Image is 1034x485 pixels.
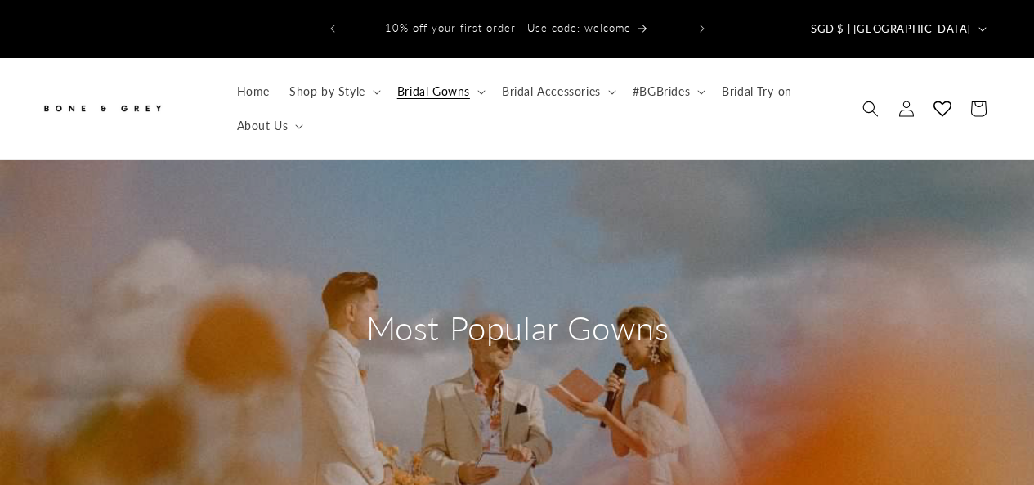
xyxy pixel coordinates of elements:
button: Previous announcement [315,13,351,44]
span: 10% off your first order | Use code: welcome [385,21,631,34]
summary: Search [853,91,889,127]
h2: Most Popular Gowns [362,307,673,349]
span: Shop by Style [289,84,365,99]
summary: Bridal Gowns [387,74,492,109]
img: Bone and Grey Bridal [41,95,163,122]
a: Home [227,74,280,109]
span: Bridal Try-on [722,84,792,99]
span: Home [237,84,270,99]
span: #BGBrides [633,84,690,99]
a: Bone and Grey Bridal [35,89,211,128]
span: Bridal Gowns [397,84,470,99]
span: About Us [237,119,289,133]
span: Bridal Accessories [502,84,601,99]
summary: About Us [227,109,311,143]
span: SGD $ | [GEOGRAPHIC_DATA] [811,21,971,38]
summary: #BGBrides [623,74,712,109]
button: SGD $ | [GEOGRAPHIC_DATA] [801,13,993,44]
button: Next announcement [684,13,720,44]
summary: Bridal Accessories [492,74,623,109]
a: Bridal Try-on [712,74,802,109]
summary: Shop by Style [280,74,387,109]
